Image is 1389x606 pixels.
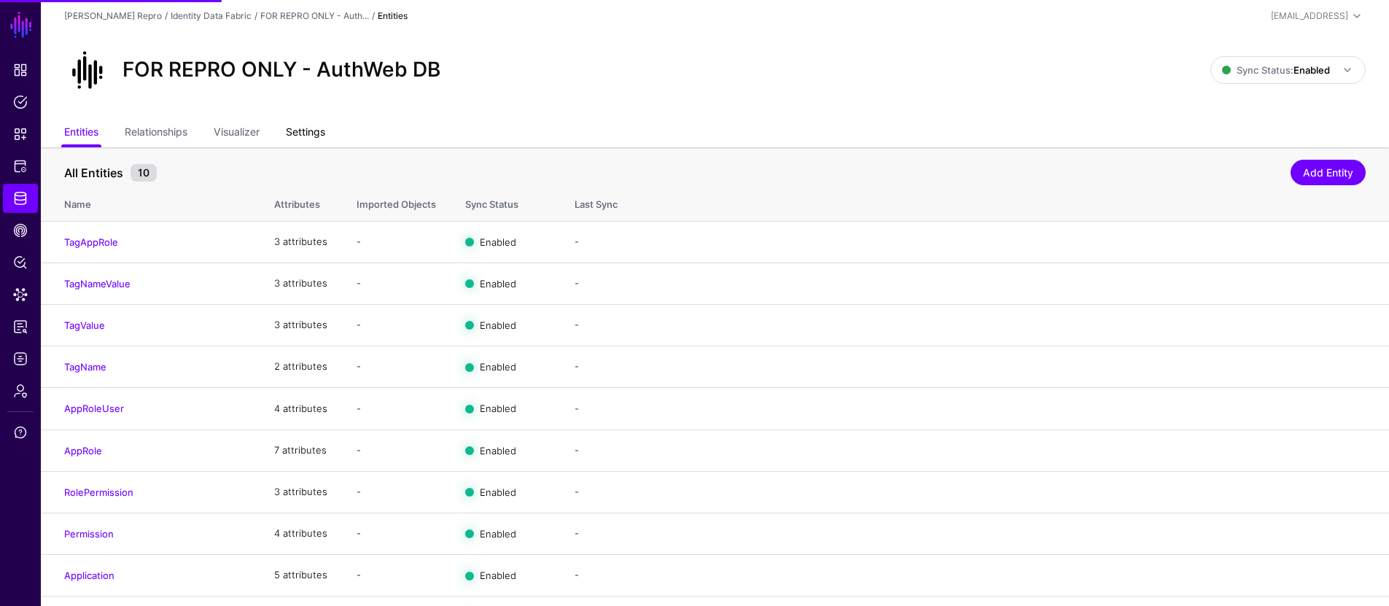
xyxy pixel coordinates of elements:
[480,528,516,540] span: Enabled
[575,444,579,456] app-datasources-item-entities-syncstatus: -
[480,570,516,581] span: Enabled
[13,63,28,77] span: Dashboard
[342,304,451,346] td: -
[575,277,579,289] app-datasources-item-entities-syncstatus: -
[64,570,114,581] a: Application
[13,95,28,109] span: Policies
[64,486,133,498] a: RolePermission
[13,425,28,440] span: Support
[252,9,260,23] div: /
[13,127,28,141] span: Snippets
[260,555,342,597] td: 5 attributes
[13,384,28,398] span: Admin
[260,346,342,388] td: 2 attributes
[3,344,38,373] a: Logs
[61,164,127,182] span: All Entities
[480,403,516,414] span: Enabled
[3,55,38,85] a: Dashboard
[64,236,118,248] a: TagAppRole
[342,555,451,597] td: -
[3,184,38,213] a: Identity Data Fabric
[480,277,516,289] span: Enabled
[64,278,131,290] a: TagNameValue
[260,221,342,263] td: 3 attributes
[131,164,157,182] small: 10
[41,183,260,221] th: Name
[13,255,28,270] span: Policy Lens
[64,47,111,93] img: svg+xml;base64,PD94bWwgdmVyc2lvbj0iMS4wIiBlbmNvZGluZz0idXRmLTgiPz4KPCEtLSBHZW5lcmF0b3I6IEFkb2JlIE...
[560,183,1389,221] th: Last Sync
[451,183,560,221] th: Sync Status
[260,513,342,554] td: 4 attributes
[3,312,38,341] a: Reports
[3,216,38,245] a: CAEP Hub
[64,403,124,414] a: AppRoleUser
[260,183,342,221] th: Attributes
[125,120,187,147] a: Relationships
[13,223,28,238] span: CAEP Hub
[13,191,28,206] span: Identity Data Fabric
[260,304,342,346] td: 3 attributes
[162,9,171,23] div: /
[480,236,516,247] span: Enabled
[64,319,105,331] a: TagValue
[575,236,579,247] app-datasources-item-entities-syncstatus: -
[122,58,440,82] h2: FOR REPRO ONLY - AuthWeb DB
[13,319,28,334] span: Reports
[3,88,38,117] a: Policies
[64,10,162,21] a: [PERSON_NAME] Repro
[260,388,342,430] td: 4 attributes
[342,471,451,513] td: -
[3,120,38,149] a: Snippets
[13,287,28,302] span: Data Lens
[369,9,378,23] div: /
[575,486,579,497] app-datasources-item-entities-syncstatus: -
[1222,64,1330,76] span: Sync Status:
[480,319,516,331] span: Enabled
[260,430,342,471] td: 7 attributes
[1271,9,1348,23] div: [EMAIL_ADDRESS]
[3,376,38,405] a: Admin
[3,280,38,309] a: Data Lens
[342,183,451,221] th: Imported Objects
[64,361,106,373] a: TagName
[342,346,451,388] td: -
[480,444,516,456] span: Enabled
[342,388,451,430] td: -
[342,221,451,263] td: -
[260,10,369,21] a: FOR REPRO ONLY - Auth...
[13,351,28,366] span: Logs
[3,152,38,181] a: Protected Systems
[378,10,408,21] strong: Entities
[3,248,38,277] a: Policy Lens
[13,159,28,174] span: Protected Systems
[342,263,451,304] td: -
[1291,160,1366,185] a: Add Entity
[171,10,252,21] a: Identity Data Fabric
[260,263,342,304] td: 3 attributes
[342,430,451,471] td: -
[575,319,579,330] app-datasources-item-entities-syncstatus: -
[64,528,114,540] a: Permission
[342,513,451,554] td: -
[480,486,516,497] span: Enabled
[64,120,98,147] a: Entities
[480,361,516,373] span: Enabled
[286,120,325,147] a: Settings
[575,360,579,372] app-datasources-item-entities-syncstatus: -
[260,471,342,513] td: 3 attributes
[214,120,260,147] a: Visualizer
[575,527,579,539] app-datasources-item-entities-syncstatus: -
[575,403,579,414] app-datasources-item-entities-syncstatus: -
[575,569,579,580] app-datasources-item-entities-syncstatus: -
[64,445,102,457] a: AppRole
[1293,64,1330,76] strong: Enabled
[9,9,34,41] a: SGNL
